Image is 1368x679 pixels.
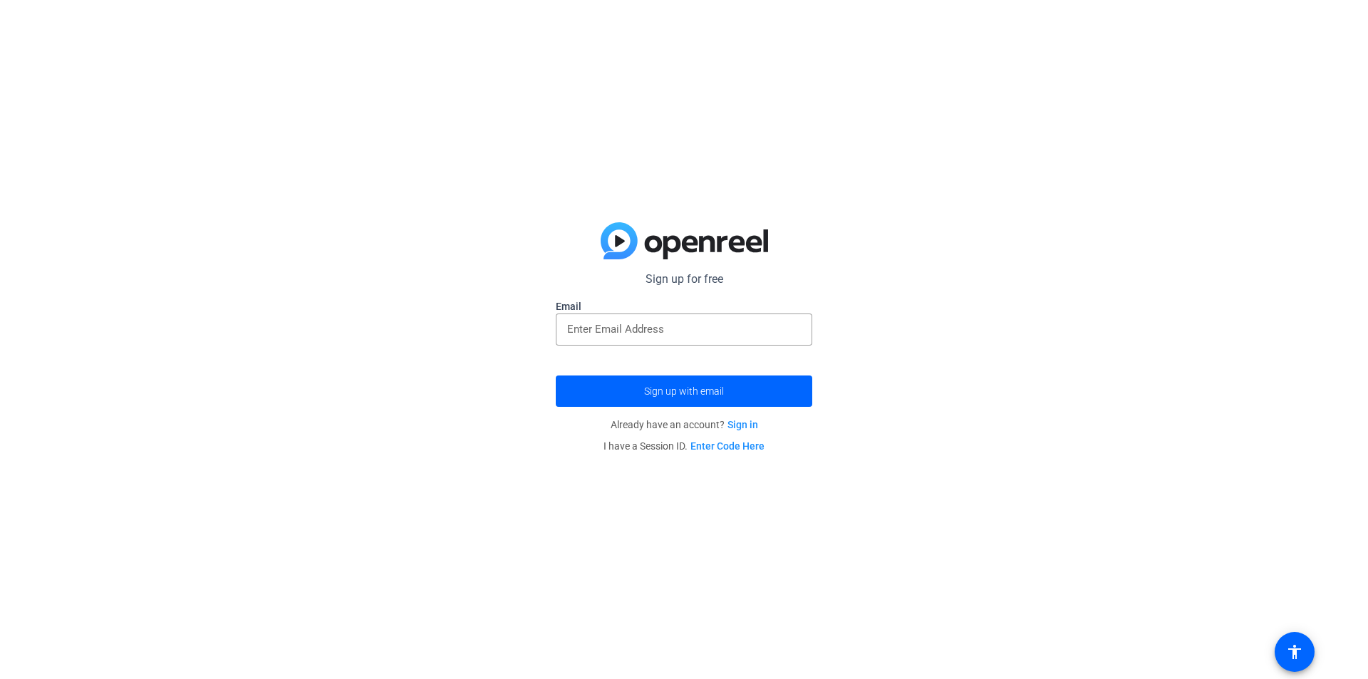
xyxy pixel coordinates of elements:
[556,271,812,288] p: Sign up for free
[690,440,765,452] a: Enter Code Here
[603,440,765,452] span: I have a Session ID.
[556,299,812,313] label: Email
[611,419,758,430] span: Already have an account?
[556,375,812,407] button: Sign up with email
[1286,643,1303,660] mat-icon: accessibility
[727,419,758,430] a: Sign in
[601,222,768,259] img: blue-gradient.svg
[567,321,801,338] input: Enter Email Address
